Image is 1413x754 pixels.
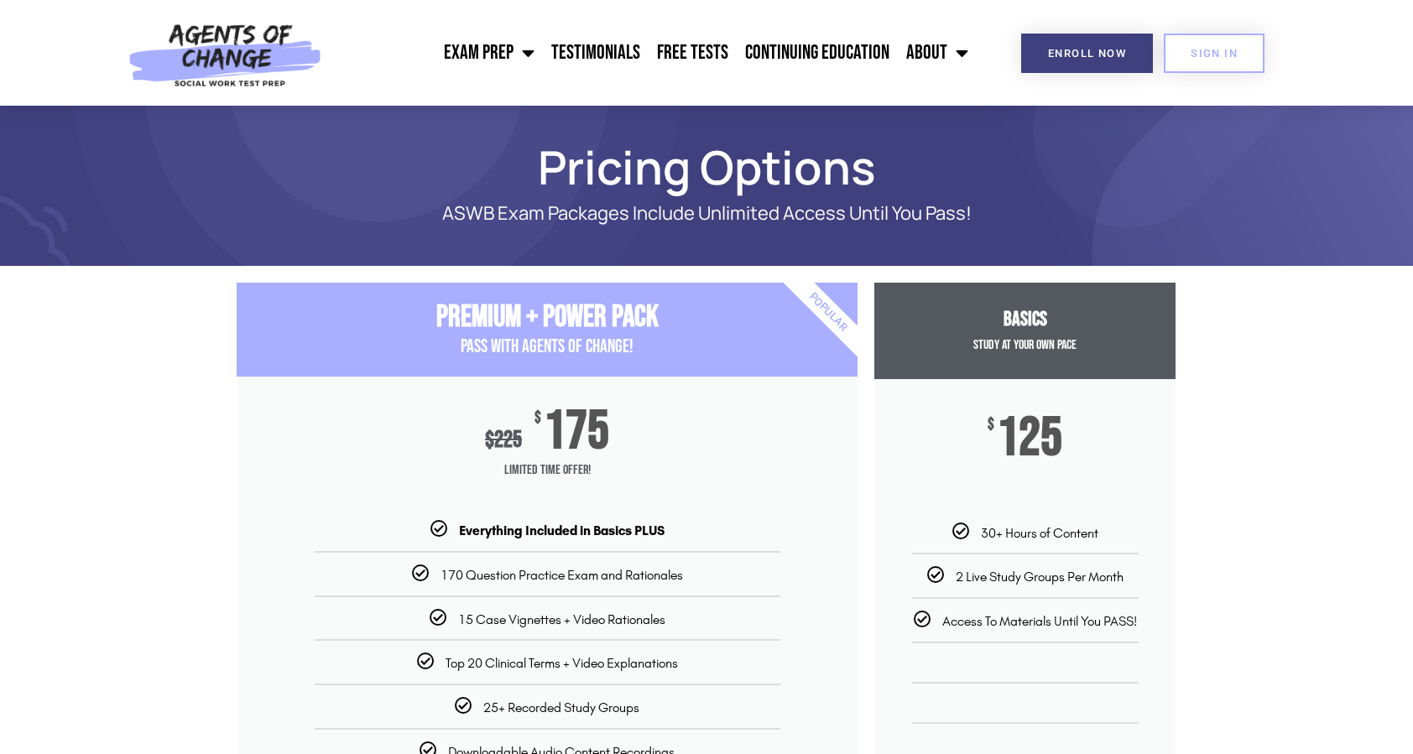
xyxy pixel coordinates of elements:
a: Free Tests [649,32,737,74]
span: 125 [997,417,1062,460]
a: Continuing Education [737,32,898,74]
div: Popular [732,216,925,409]
b: Everything Included in Basics PLUS [459,523,665,538]
span: Study at your Own Pace [973,337,1077,353]
span: Enroll Now [1048,48,1126,59]
span: 175 [544,410,609,454]
span: Access To Materials Until You PASS! [942,613,1137,629]
span: 25+ Recorded Study Groups [483,699,639,715]
p: ASWB Exam Packages Include Unlimited Access Until You Pass! [295,203,1118,224]
h3: Basics [874,308,1176,332]
span: $ [534,410,541,427]
nav: Menu [331,32,977,74]
span: Limited Time Offer! [237,454,858,487]
a: Exam Prep [435,32,543,74]
span: 15 Case Vignettes + Video Rationales [458,611,665,627]
span: $ [485,426,494,454]
a: Testimonials [543,32,649,74]
span: Top 20 Clinical Terms + Video Explanations [446,655,678,671]
span: 2 Live Study Groups Per Month [956,569,1124,585]
span: 30+ Hours of Content [981,525,1098,541]
h3: Premium + Power Pack [237,299,858,335]
span: PASS with AGENTS OF CHANGE! [461,335,634,358]
div: 225 [485,426,522,454]
a: About [898,32,977,74]
span: 170 Question Practice Exam and Rationales [441,567,683,583]
span: $ [988,417,994,434]
span: SIGN IN [1191,48,1238,59]
a: SIGN IN [1164,34,1264,73]
a: Enroll Now [1021,34,1153,73]
h1: Pricing Options [228,148,1185,186]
